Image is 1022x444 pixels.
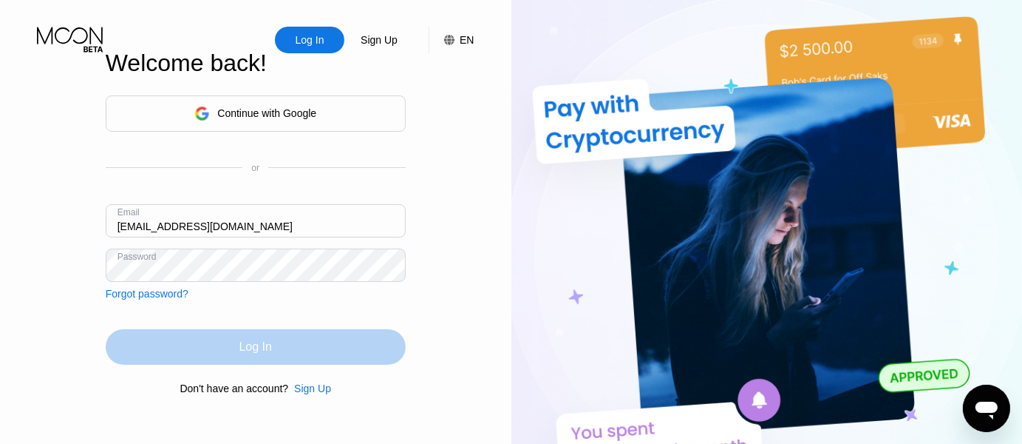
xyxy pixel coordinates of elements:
[963,385,1010,432] iframe: Button to launch messaging window
[117,252,157,262] div: Password
[429,27,474,53] div: EN
[106,329,406,365] div: Log In
[344,27,414,53] div: Sign Up
[288,383,331,394] div: Sign Up
[217,107,316,119] div: Continue with Google
[239,340,272,354] div: Log In
[359,33,399,47] div: Sign Up
[106,95,406,132] div: Continue with Google
[294,383,331,394] div: Sign Up
[275,27,344,53] div: Log In
[106,50,406,77] div: Welcome back!
[460,34,474,46] div: EN
[106,288,188,300] div: Forgot password?
[251,163,259,173] div: or
[294,33,326,47] div: Log In
[117,207,140,218] div: Email
[180,383,289,394] div: Don't have an account?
